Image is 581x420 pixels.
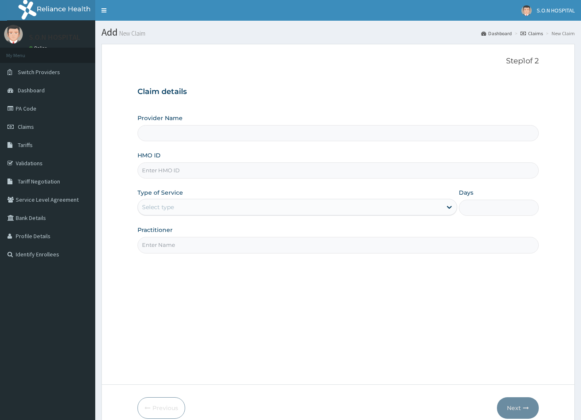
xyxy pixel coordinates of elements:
[118,30,145,36] small: New Claim
[137,114,183,122] label: Provider Name
[137,397,185,419] button: Previous
[18,87,45,94] span: Dashboard
[29,45,49,51] a: Online
[101,27,575,38] h1: Add
[137,188,183,197] label: Type of Service
[18,141,33,149] span: Tariffs
[4,25,23,43] img: User Image
[137,151,161,159] label: HMO ID
[521,30,543,37] a: Claims
[481,30,512,37] a: Dashboard
[537,7,575,14] span: S.O.N HOSPITAL
[137,87,539,97] h3: Claim details
[18,123,34,130] span: Claims
[18,68,60,76] span: Switch Providers
[18,178,60,185] span: Tariff Negotiation
[137,162,539,179] input: Enter HMO ID
[459,188,473,197] label: Days
[544,30,575,37] li: New Claim
[497,397,539,419] button: Next
[137,57,539,66] p: Step 1 of 2
[29,34,80,41] p: S.O.N HOSPITAL
[137,237,539,253] input: Enter Name
[521,5,532,16] img: User Image
[137,226,173,234] label: Practitioner
[142,203,174,211] div: Select type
